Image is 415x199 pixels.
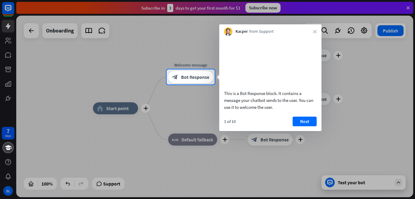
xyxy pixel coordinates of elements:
[224,90,317,111] div: This is a Bot Response block. It contains a message your chatbot sends to the user. You can use i...
[293,117,317,126] button: Next
[172,74,178,80] i: block_bot_response
[181,74,209,80] span: Bot Response
[235,29,248,35] span: Kacper
[249,29,274,35] span: from Support
[224,119,236,124] div: 1 of 10
[313,30,317,33] i: close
